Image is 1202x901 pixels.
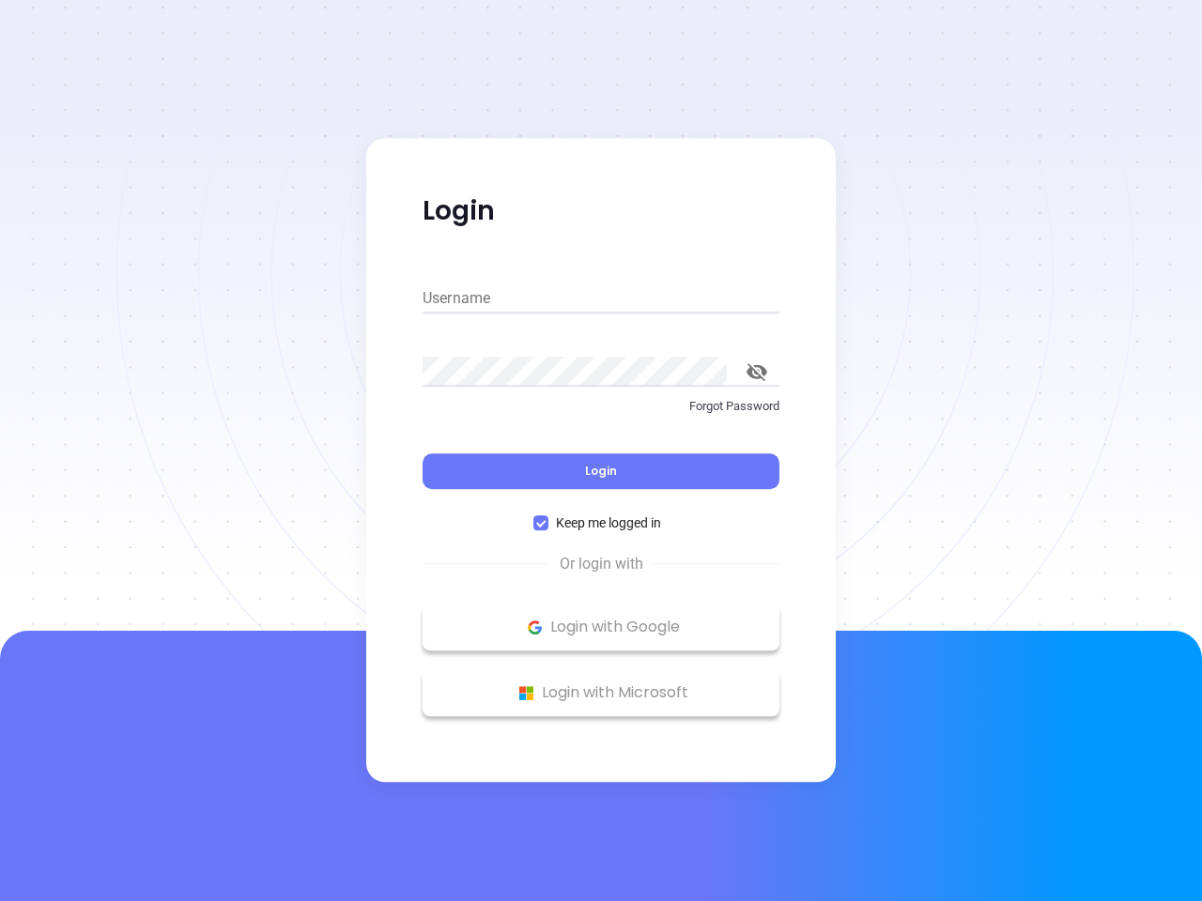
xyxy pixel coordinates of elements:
button: toggle password visibility [734,349,779,394]
img: Microsoft Logo [515,681,538,705]
button: Login [423,453,779,489]
button: Google Logo Login with Google [423,603,779,650]
p: Login [423,194,779,228]
img: Google Logo [523,616,547,639]
p: Login with Google [432,613,770,641]
span: Or login with [550,553,653,575]
p: Forgot Password [423,397,779,416]
span: Keep me logged in [548,512,669,533]
span: Login [585,463,617,479]
a: Forgot Password [423,397,779,431]
button: Microsoft Logo Login with Microsoft [423,669,779,716]
p: Login with Microsoft [432,679,770,707]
